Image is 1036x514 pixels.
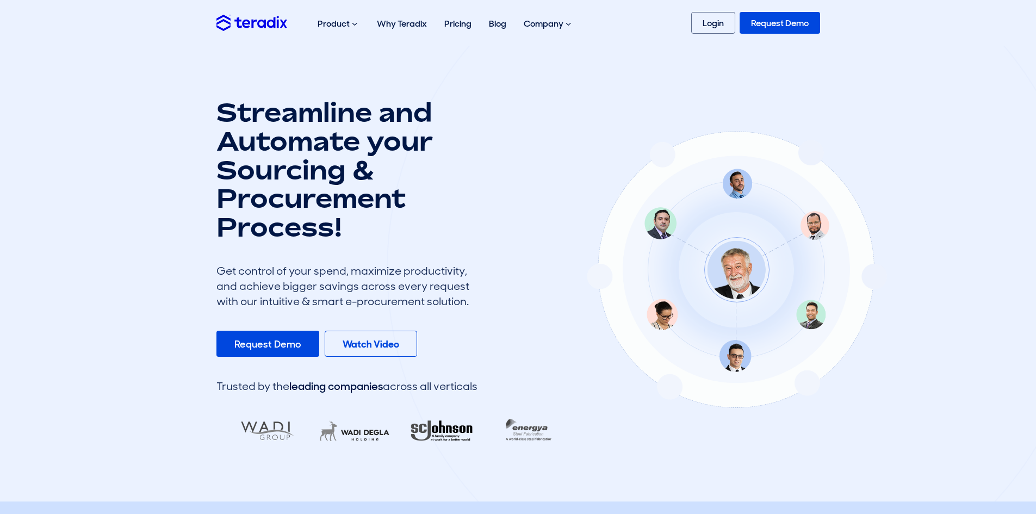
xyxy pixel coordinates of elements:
[368,7,436,41] a: Why Teradix
[740,12,820,34] a: Request Demo
[311,413,399,449] img: LifeMakers
[216,263,477,309] div: Get control of your spend, maximize productivity, and achieve bigger savings across every request...
[480,7,515,41] a: Blog
[325,331,417,357] a: Watch Video
[515,7,582,41] div: Company
[216,331,319,357] a: Request Demo
[309,7,368,41] div: Product
[343,338,399,351] b: Watch Video
[216,98,477,241] h1: Streamline and Automate your Sourcing & Procurement Process!
[436,7,480,41] a: Pricing
[216,379,477,394] div: Trusted by the across all verticals
[398,413,486,449] img: RA
[289,379,383,393] span: leading companies
[691,12,735,34] a: Login
[216,15,287,30] img: Teradix logo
